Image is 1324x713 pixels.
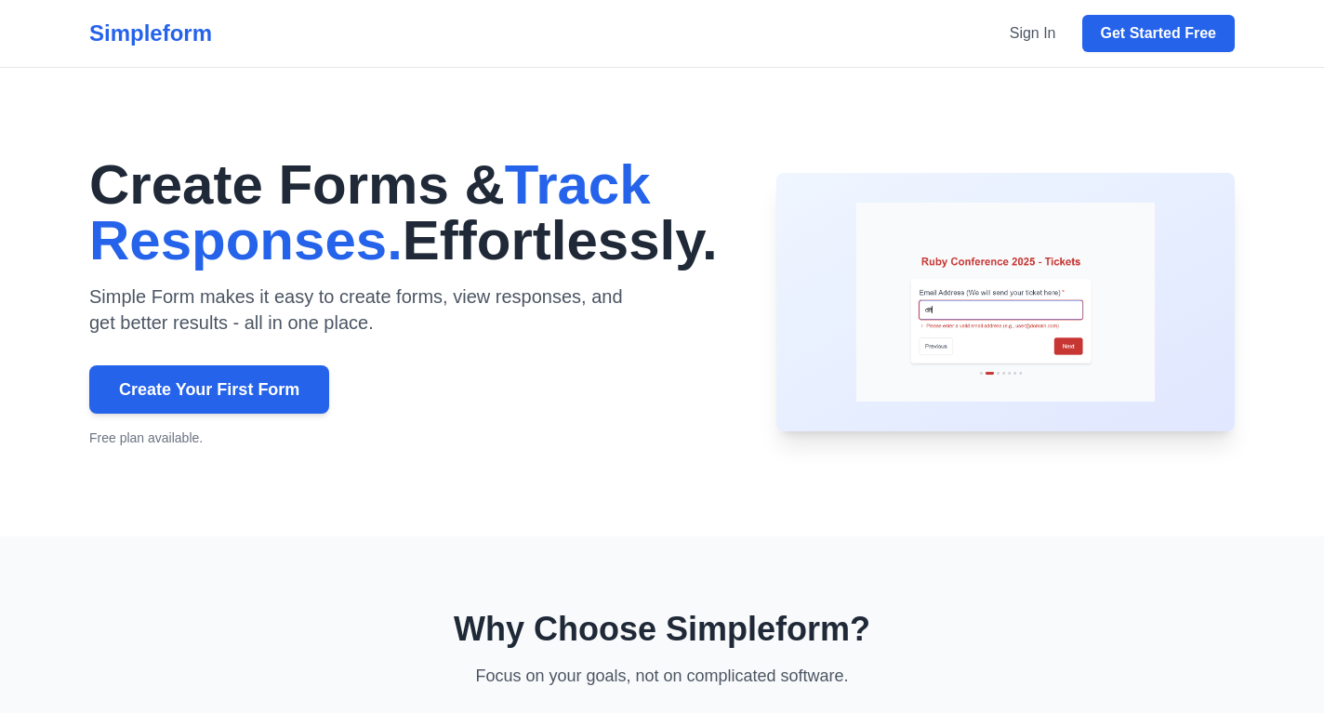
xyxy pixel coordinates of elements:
[89,429,732,447] p: Free plan available.
[806,203,1205,401] img: Form Builder Preview
[89,365,329,414] a: Create Your First Form
[89,153,651,271] span: Track Responses.
[1082,15,1235,52] a: Get Started Free
[67,611,1257,648] h2: Why Choose Simpleform?
[89,157,732,269] h1: Create Forms & Effortlessly.
[999,19,1067,48] a: Sign In
[350,663,974,689] p: Focus on your goals, not on complicated software.
[89,19,212,48] div: Simpleform
[89,284,625,336] p: Simple Form makes it easy to create forms, view responses, and get better results - all in one pl...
